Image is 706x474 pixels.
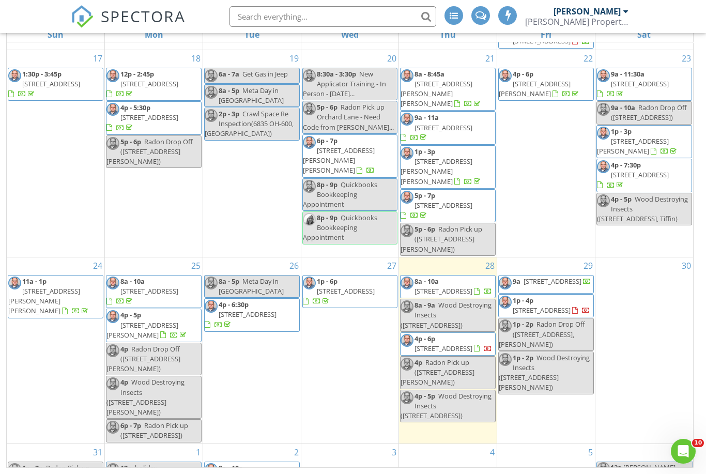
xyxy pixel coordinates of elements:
[317,286,375,296] span: [STREET_ADDRESS]
[400,189,496,223] a: 5p - 7p [STREET_ADDRESS]
[205,277,218,289] img: joe_kelley.jpg
[581,257,595,274] a: Go to August 29, 2025
[317,102,337,112] span: 5p - 6p
[401,69,413,82] img: joe_kelley.jpg
[415,113,439,122] span: 9a - 11a
[401,300,492,329] span: Wood Destroying Insects ([STREET_ADDRESS])
[596,68,692,101] a: 9a - 11:30a [STREET_ADDRESS]
[219,69,239,79] span: 6a - 7a
[415,334,492,353] a: 4p - 6p [STREET_ADDRESS]
[22,79,80,88] span: [STREET_ADDRESS]
[303,69,386,98] span: New Applicator Training - In Person - [DATE]...
[242,27,262,42] a: Tuesday
[513,319,533,329] span: 1p - 2p
[499,353,512,366] img: joe_kelley.jpg
[120,103,150,112] span: 4p - 5:30p
[205,300,218,313] img: joe_kelley.jpg
[120,310,141,319] span: 4p - 5p
[415,334,435,343] span: 4p - 6p
[415,69,444,79] span: 8a - 8:45a
[401,334,413,347] img: joe_kelley.jpg
[105,257,203,444] td: Go to August 25, 2025
[499,319,512,332] img: joe_kelley.jpg
[71,5,94,28] img: The Best Home Inspection Software - Spectora
[106,377,185,417] span: Wood Destroying Insects ([STREET_ADDRESS][PERSON_NAME])
[303,102,316,115] img: joe_kelley.jpg
[120,69,154,79] span: 12p - 2:45p
[205,109,218,122] img: joe_kelley.jpg
[483,50,497,67] a: Go to August 21, 2025
[7,50,105,257] td: Go to August 17, 2025
[400,275,496,298] a: 8a - 10a [STREET_ADDRESS]
[303,136,316,149] img: joe_kelley.jpg
[611,194,632,204] span: 4p - 5p
[301,257,399,444] td: Go to August 27, 2025
[120,137,141,146] span: 5p - 6p
[45,27,66,42] a: Sunday
[302,275,398,309] a: 1p - 6p [STREET_ADDRESS]
[205,69,218,82] img: joe_kelley.jpg
[415,286,472,296] span: [STREET_ADDRESS]
[106,277,119,289] img: joe_kelley.jpg
[401,358,413,371] img: joe_kelley.jpg
[680,257,693,274] a: Go to August 30, 2025
[597,127,610,140] img: joe_kelley.jpg
[401,358,474,387] span: Radon Pick up ([STREET_ADDRESS][PERSON_NAME])
[597,194,688,223] span: Wood Destroying Insects ([STREET_ADDRESS], Tiffin)
[399,50,497,257] td: Go to August 21, 2025
[303,180,316,193] img: joe_kelley.jpg
[597,69,669,98] a: 9a - 11:30a [STREET_ADDRESS]
[303,136,375,175] a: 6p - 7p [STREET_ADDRESS][PERSON_NAME][PERSON_NAME]
[401,113,413,126] img: joe_kelley.jpg
[597,194,610,207] img: joe_kelley.jpg
[499,277,512,289] img: joe_kelley.jpg
[415,224,435,234] span: 5p - 6p
[219,109,239,118] span: 2p - 3p
[106,101,202,135] a: 4p - 5:30p [STREET_ADDRESS]
[415,123,472,132] span: [STREET_ADDRESS]
[513,296,590,315] a: 1p - 4p [STREET_ADDRESS]
[91,257,104,274] a: Go to August 24, 2025
[303,277,375,305] a: 1p - 6p [STREET_ADDRESS]
[302,134,398,178] a: 6p - 7p [STREET_ADDRESS][PERSON_NAME][PERSON_NAME]
[596,125,692,159] a: 1p - 3p [STREET_ADDRESS][PERSON_NAME]
[106,344,119,357] img: joe_kelley.jpg
[597,69,610,82] img: joe_kelley.jpg
[219,86,239,95] span: 8a - 5p
[483,257,497,274] a: Go to August 28, 2025
[539,27,554,42] a: Friday
[22,277,47,286] span: 11a - 1p
[401,147,482,186] a: 1p - 3p [STREET_ADDRESS][PERSON_NAME][PERSON_NAME]
[303,69,316,82] img: joe_kelley.jpg
[595,50,693,257] td: Go to August 23, 2025
[390,444,398,461] a: Go to September 3, 2025
[385,50,398,67] a: Go to August 20, 2025
[401,69,482,109] a: 8a - 8:45a [STREET_ADDRESS][PERSON_NAME][PERSON_NAME]
[106,309,202,342] a: 4p - 5p [STREET_ADDRESS][PERSON_NAME]
[401,391,413,404] img: joe_kelley.jpg
[499,353,590,392] span: Wood Destroying Insects ([STREET_ADDRESS][PERSON_NAME])
[401,191,472,220] a: 5p - 7p [STREET_ADDRESS]
[513,277,520,286] span: 9a
[106,344,180,373] span: Radon Drop Off ([STREET_ADDRESS][PERSON_NAME])
[611,103,687,122] span: Radon Drop Off ([STREET_ADDRESS])
[611,79,669,88] span: [STREET_ADDRESS]
[415,300,435,310] span: 8a - 9a
[317,213,337,222] span: 8p - 9p
[415,277,439,286] span: 8a - 10a
[8,69,80,98] a: 1:30p - 3:45p [STREET_ADDRESS]
[120,277,145,286] span: 8a - 10a
[401,277,413,289] img: joe_kelley.jpg
[611,160,641,170] span: 4p - 7:30p
[513,305,571,315] span: [STREET_ADDRESS]
[671,439,696,464] iframe: Intercom live chat
[499,319,585,348] span: Radon Drop Off ([STREET_ADDRESS], [PERSON_NAME])
[120,421,188,440] span: Radon Pick up ([STREET_ADDRESS])
[611,103,635,112] span: 9a - 10a
[438,27,458,42] a: Thursday
[71,14,186,36] a: SPECTORA
[339,27,361,42] a: Wednesday
[303,277,316,289] img: joe_kelley.jpg
[401,191,413,204] img: joe_kelley.jpg
[415,277,492,296] a: 8a - 10a [STREET_ADDRESS]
